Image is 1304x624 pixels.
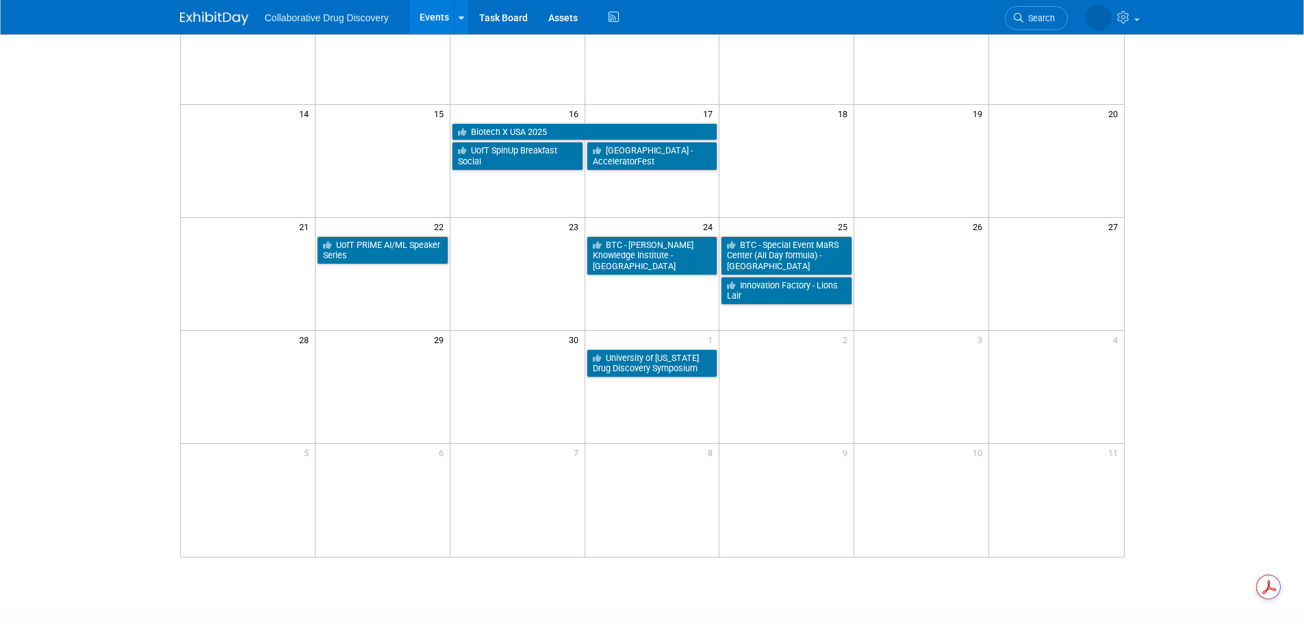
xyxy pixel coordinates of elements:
[180,12,248,25] img: ExhibitDay
[1107,218,1124,235] span: 27
[971,105,988,122] span: 19
[303,444,315,461] span: 5
[298,331,315,348] span: 28
[971,218,988,235] span: 26
[567,331,585,348] span: 30
[836,105,854,122] span: 18
[265,12,389,23] span: Collaborative Drug Discovery
[587,349,718,377] a: University of [US_STATE] Drug Discovery Symposium
[702,218,719,235] span: 24
[836,218,854,235] span: 25
[721,277,852,305] a: Innovation Factory - Lions Lair
[433,331,450,348] span: 29
[433,105,450,122] span: 15
[567,218,585,235] span: 23
[841,331,854,348] span: 2
[1107,444,1124,461] span: 11
[572,444,585,461] span: 7
[298,218,315,235] span: 21
[841,444,854,461] span: 9
[1005,6,1068,30] a: Search
[706,444,719,461] span: 8
[706,331,719,348] span: 1
[1107,105,1124,122] span: 20
[298,105,315,122] span: 14
[437,444,450,461] span: 6
[587,142,718,170] a: [GEOGRAPHIC_DATA] - AcceleratorFest
[702,105,719,122] span: 17
[452,142,583,170] a: UofT SpinUp Breakfast Social
[971,444,988,461] span: 10
[567,105,585,122] span: 16
[1086,5,1112,31] img: Jessica Spencer
[587,236,718,275] a: BTC - [PERSON_NAME] Knowledge Institute - [GEOGRAPHIC_DATA]
[1112,331,1124,348] span: 4
[452,123,718,141] a: Biotech X USA 2025
[1023,13,1055,23] span: Search
[721,236,852,275] a: BTC - Special Event MaRS Center (All Day formula) - [GEOGRAPHIC_DATA]
[317,236,448,264] a: UofT PRiME AI/ML Speaker Series
[433,218,450,235] span: 22
[976,331,988,348] span: 3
